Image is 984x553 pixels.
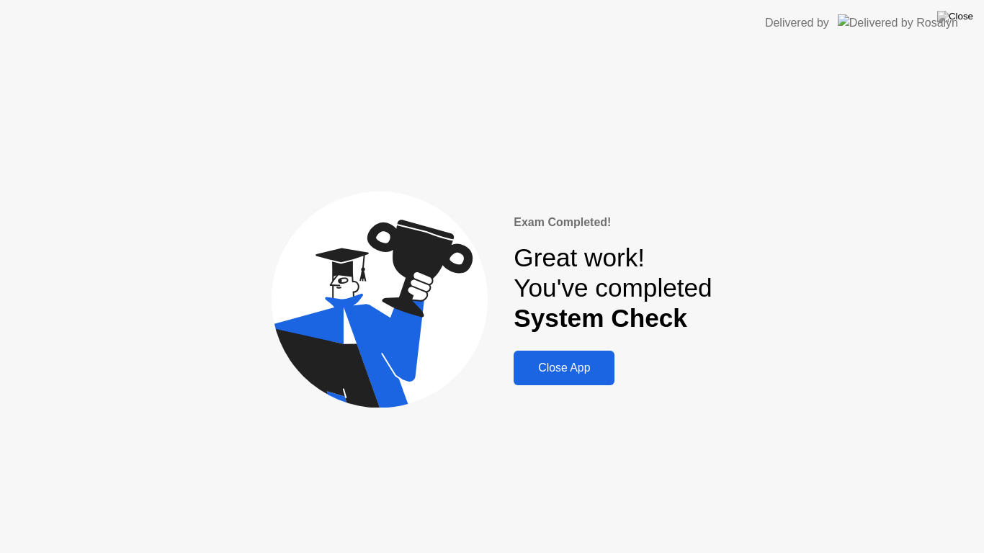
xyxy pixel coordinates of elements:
div: Exam Completed! [514,214,712,231]
b: System Check [514,304,687,332]
div: Great work! You've completed [514,243,712,334]
img: Delivered by Rosalyn [838,14,958,31]
img: Close [937,11,973,22]
button: Close App [514,351,614,385]
div: Close App [518,361,610,374]
div: Delivered by [765,14,829,32]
